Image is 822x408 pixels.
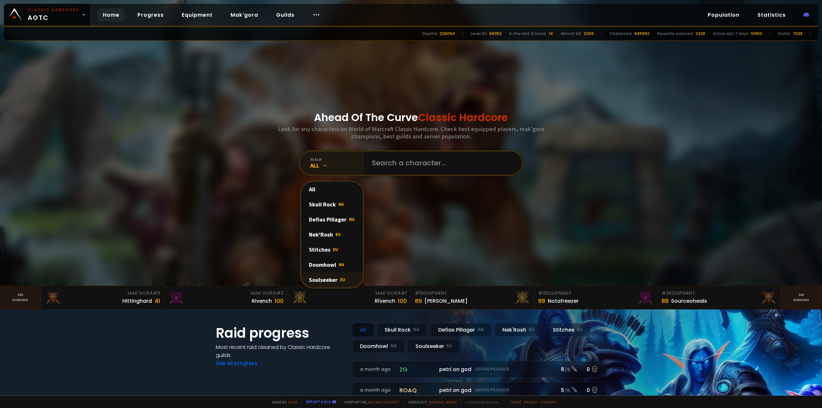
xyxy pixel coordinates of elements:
[415,290,421,296] span: # 1
[398,297,407,305] div: 100
[538,290,546,296] span: # 2
[661,290,669,296] span: # 3
[415,297,422,305] div: 89
[752,8,791,22] a: Statistics
[368,400,400,404] a: Buy me a coffee
[216,323,344,343] h1: Raid progress
[661,290,777,297] div: Equipment
[695,31,705,37] div: 3428
[548,297,579,305] div: Notafreezer
[340,277,345,282] span: EU
[98,8,125,22] a: Home
[340,400,400,404] span: Support me,
[778,31,790,37] div: Guilds
[404,400,457,404] span: Checkout
[561,31,581,37] div: Almost 60
[703,8,745,22] a: Population
[216,343,344,359] h4: Most recent raid cleaned by Classic Hardcore guilds
[336,231,341,237] span: EU
[534,286,658,309] a: #2Equipment88Notafreezer
[584,31,594,37] div: 2069
[45,290,160,297] div: Mak'Gora
[301,227,363,242] div: Nek'Rosh
[154,297,160,305] div: 41
[168,290,284,297] div: Mak'Gora
[292,290,407,297] div: Mak'Gora
[306,399,331,404] a: Report a bug
[429,400,457,404] a: [DOMAIN_NAME]
[671,297,707,305] div: Sourceoheals
[28,7,79,22] span: AOTC
[301,242,363,257] div: Stitches
[288,400,297,404] a: a fan
[271,8,300,22] a: Guilds
[489,31,502,37] div: 66353
[460,400,499,404] span: v. d752d5 - production
[609,31,632,37] div: Characters
[310,157,364,162] div: realm
[415,290,530,297] div: Equipment
[377,323,428,337] div: Skull Rock
[216,360,258,367] a: See all progress
[713,31,748,37] div: Active last 7 days
[538,297,545,305] div: 88
[153,290,160,296] span: # 3
[661,297,669,305] div: 88
[407,339,460,353] div: Soulseeker
[657,31,693,37] div: Recently scanned
[276,290,284,296] span: # 2
[751,31,762,37] div: 10953
[333,247,338,252] span: EU
[440,31,455,37] div: 206094
[4,4,90,26] a: Classic HardcoreAOTC
[529,326,534,333] small: EU
[28,7,79,13] small: Classic Hardcore
[424,297,468,305] div: [PERSON_NAME]
[310,162,364,169] div: All
[413,326,420,333] small: NA
[275,125,547,140] h3: Look for any characters on World of Warcraft Classic Hardcore. Check best equipped players, mak'g...
[430,323,492,337] div: Defias Pillager
[352,361,606,378] a: a month agozgpetri on godDefias Pillager8 /90
[494,323,542,337] div: Nek'Rosh
[401,290,407,296] span: # 1
[510,400,521,404] a: Terms
[447,343,452,349] small: EU
[288,286,411,309] a: Mak'Gora#1Rîvench100
[268,400,297,404] span: Made by
[793,31,802,37] div: 7538
[301,182,363,197] div: All
[275,297,284,305] div: 100
[540,400,557,404] a: Consent
[509,31,546,37] div: In the last 12 hours
[41,286,164,309] a: Mak'Gora#3Hittinghard41
[411,286,534,309] a: #1Equipment89[PERSON_NAME]
[339,262,344,267] span: NA
[252,297,272,305] div: Rivench
[418,110,508,125] span: Classic Hardcore
[577,326,582,333] small: EU
[545,323,590,337] div: Stitches
[301,257,363,272] div: Doomhowl
[477,326,484,333] small: NA
[301,272,363,287] div: Soulseeker
[352,323,374,337] div: All
[314,110,508,125] h1: Ahead Of The Curve
[338,201,344,207] span: NA
[471,31,487,37] div: Level 60
[349,216,354,222] span: NA
[122,297,152,305] div: Hittinghard
[164,286,288,309] a: Mak'Gora#2Rivench100
[352,382,606,399] a: a month agoroaqpetri on godDefias Pillager5 /60
[352,339,405,353] div: Doomhowl
[390,343,397,349] small: NA
[634,31,650,37] div: 845992
[132,8,169,22] a: Progress
[781,286,822,309] a: Seeranking
[177,8,218,22] a: Equipment
[658,286,781,309] a: #3Equipment88Sourceoheals
[422,31,437,37] div: Deaths
[524,400,538,404] a: Privacy
[538,290,653,297] div: Equipment
[225,8,263,22] a: Mak'gora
